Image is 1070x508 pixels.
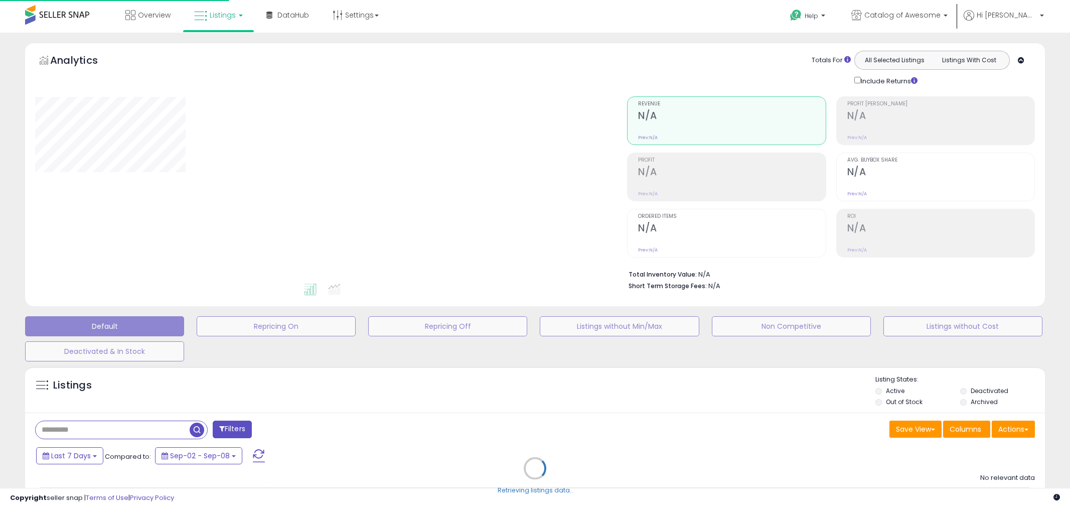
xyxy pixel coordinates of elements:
small: Prev: N/A [847,191,867,197]
small: Prev: N/A [847,247,867,253]
a: Hi [PERSON_NAME] [964,10,1044,33]
strong: Copyright [10,493,47,502]
li: N/A [629,268,1027,280]
span: ROI [847,214,1034,219]
small: Prev: N/A [638,191,658,197]
h5: Analytics [50,53,117,70]
button: Repricing On [197,316,356,336]
span: Help [805,12,818,20]
h2: N/A [638,222,825,236]
div: Totals For [812,56,851,65]
h2: N/A [847,222,1034,236]
span: Profit [638,158,825,163]
button: Listings without Min/Max [540,316,699,336]
button: Deactivated & In Stock [25,341,184,361]
h2: N/A [638,166,825,180]
b: Short Term Storage Fees: [629,282,707,290]
h2: N/A [847,166,1034,180]
button: Default [25,316,184,336]
button: Listings without Cost [883,316,1042,336]
a: Help [782,2,835,33]
span: Overview [138,10,171,20]
span: DataHub [277,10,309,20]
button: Non Competitive [712,316,871,336]
div: Retrieving listings data.. [498,486,573,495]
span: Listings [210,10,236,20]
span: Profit [PERSON_NAME] [847,101,1034,107]
span: Avg. Buybox Share [847,158,1034,163]
span: Catalog of Awesome [864,10,941,20]
i: Get Help [790,9,802,22]
span: Revenue [638,101,825,107]
button: All Selected Listings [857,54,932,67]
b: Total Inventory Value: [629,270,697,279]
button: Listings With Cost [932,54,1006,67]
small: Prev: N/A [638,247,658,253]
div: Include Returns [847,75,930,86]
div: seller snap | | [10,493,174,503]
h2: N/A [847,110,1034,123]
button: Repricing Off [368,316,527,336]
span: Ordered Items [638,214,825,219]
span: Hi [PERSON_NAME] [977,10,1037,20]
small: Prev: N/A [638,135,658,141]
h2: N/A [638,110,825,123]
span: N/A [708,281,720,291]
small: Prev: N/A [847,135,867,141]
